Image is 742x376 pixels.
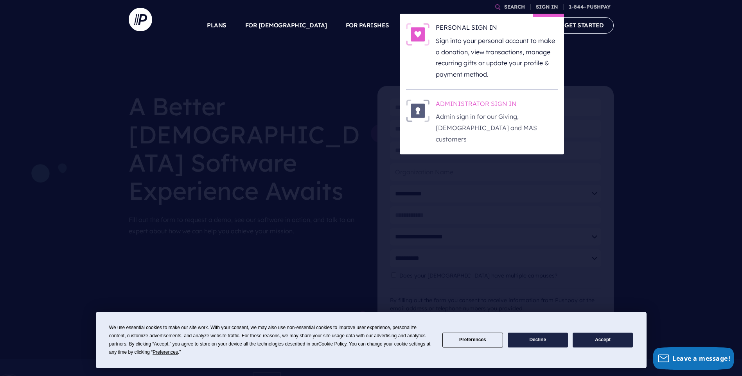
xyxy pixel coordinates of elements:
a: EXPLORE [461,12,489,39]
h6: PERSONAL SIGN IN [436,23,558,35]
p: Admin sign in for our Giving, [DEMOGRAPHIC_DATA] and MAS customers [436,111,558,145]
a: FOR PARISHES [346,12,389,39]
span: Cookie Policy [318,341,347,347]
img: PERSONAL SIGN IN - Illustration [406,23,429,46]
button: Decline [508,333,568,348]
span: Preferences [153,349,178,355]
a: FOR [DEMOGRAPHIC_DATA] [245,12,327,39]
div: We use essential cookies to make our site work. With your consent, we may also use non-essential ... [109,324,433,356]
img: ADMINISTRATOR SIGN IN - Illustration [406,99,429,122]
h6: ADMINISTRATOR SIGN IN [436,99,558,111]
a: PERSONAL SIGN IN - Illustration PERSONAL SIGN IN Sign into your personal account to make a donati... [406,23,558,80]
a: PLANS [207,12,226,39]
a: SOLUTIONS [408,12,443,39]
span: Leave a message! [672,354,730,363]
a: GET STARTED [555,17,614,33]
button: Accept [573,333,633,348]
div: Cookie Consent Prompt [96,312,647,368]
a: ADMINISTRATOR SIGN IN - Illustration ADMINISTRATOR SIGN IN Admin sign in for our Giving, [DEMOGRA... [406,99,558,145]
button: Leave a message! [653,347,734,370]
button: Preferences [442,333,503,348]
a: COMPANY [507,12,536,39]
p: Sign into your personal account to make a donation, view transactions, manage recurring gifts or ... [436,35,558,80]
